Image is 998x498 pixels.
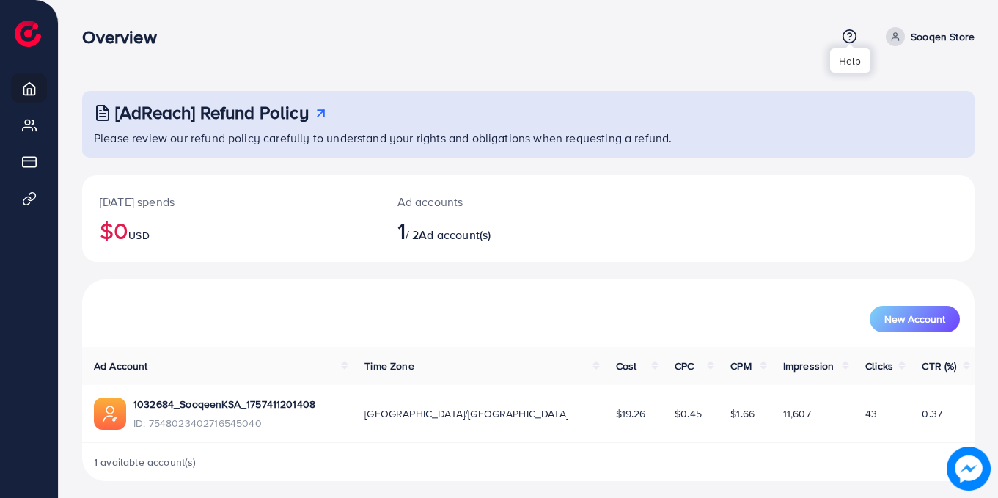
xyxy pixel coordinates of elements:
img: logo [15,21,41,47]
span: 1 [397,213,406,247]
span: New Account [884,314,945,324]
a: 1032684_SooqeenKSA_1757411201408 [133,397,315,411]
h2: / 2 [397,216,585,244]
span: CTR (%) [922,359,956,373]
span: Ad Account [94,359,148,373]
span: $1.66 [730,406,755,421]
span: $19.26 [616,406,646,421]
p: Please review our refund policy carefully to understand your rights and obligations when requesti... [94,129,966,147]
button: New Account [870,306,960,332]
p: Sooqen Store [911,28,975,45]
h3: [AdReach] Refund Policy [115,102,309,123]
span: CPC [675,359,694,373]
span: 11,607 [783,406,811,421]
span: 43 [865,406,877,421]
span: $0.45 [675,406,702,421]
p: Ad accounts [397,193,585,210]
span: ID: 7548023402716545040 [133,416,315,431]
h3: Overview [82,26,168,48]
span: Impression [783,359,834,373]
span: CPM [730,359,751,373]
h2: $0 [100,216,362,244]
div: Help [830,48,870,73]
img: ic-ads-acc.e4c84228.svg [94,398,126,430]
span: [GEOGRAPHIC_DATA]/[GEOGRAPHIC_DATA] [364,406,568,421]
span: 1 available account(s) [94,455,197,469]
span: Ad account(s) [419,227,491,243]
span: Cost [616,359,637,373]
span: Clicks [865,359,893,373]
img: image [947,447,991,491]
span: Time Zone [364,359,414,373]
a: Sooqen Store [880,27,975,46]
span: USD [128,228,149,243]
span: 0.37 [922,406,942,421]
p: [DATE] spends [100,193,362,210]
